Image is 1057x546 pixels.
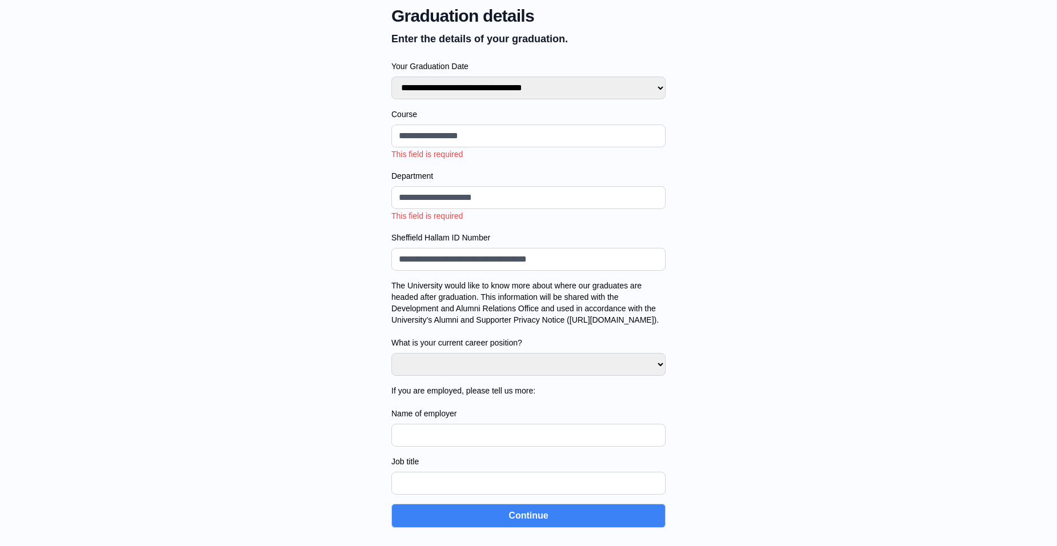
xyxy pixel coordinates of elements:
span: Graduation details [391,6,666,26]
button: Continue [391,504,666,528]
p: Enter the details of your graduation. [391,31,666,47]
span: This field is required [391,211,463,220]
label: Course [391,109,666,120]
label: Department [391,170,666,182]
label: Your Graduation Date [391,61,666,72]
label: If you are employed, please tell us more: Name of employer [391,385,666,419]
label: The University would like to know more about where our graduates are headed after graduation. Thi... [391,280,666,348]
label: Sheffield Hallam ID Number [391,232,666,243]
label: Job title [391,456,666,467]
span: This field is required [391,150,463,159]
